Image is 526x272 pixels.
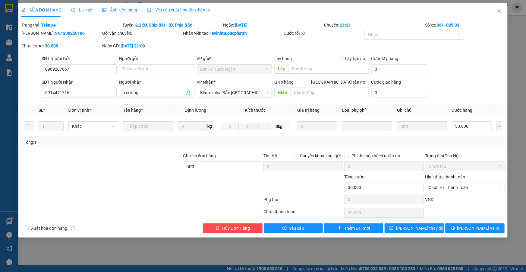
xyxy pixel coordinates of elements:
[71,226,75,230] span: info-circle
[222,225,250,232] span: Hủy Đơn Hàng
[211,31,247,36] b: levinhtu.ducphatth
[263,153,277,158] span: Thu Hộ
[102,8,106,12] span: picture
[298,121,338,131] input: 0
[396,225,444,232] span: [PERSON_NAME] thay đổi
[183,30,283,37] div: Nhân viên tạo:
[185,108,206,113] span: Định lượng
[245,108,266,113] span: Kích thước
[255,123,270,130] input: C
[288,64,369,74] input: Dọc đường
[344,225,370,232] span: Thêm ĐH mới
[340,23,351,27] b: 21:31
[29,225,70,232] span: Xuất hóa đơn hàng
[24,139,203,146] div: Tổng: 1
[324,223,383,233] button: plusThêm ĐH mới
[338,226,342,231] span: plus
[39,108,43,113] span: SL
[121,43,145,48] b: [DATE] 21:09
[274,80,294,85] span: Giao hàng
[497,9,502,14] span: close
[55,31,85,36] b: NN1308250186
[389,226,394,231] span: save
[30,33,68,43] strong: Hotline : 0965363036 - 0389825550
[183,153,216,158] label: Ghi chú đơn hàng
[183,162,263,171] input: Ghi chú đơn hàng
[371,64,427,74] input: Cước lấy hàng
[298,108,320,113] span: Giá trị hàng
[45,43,58,48] b: 30.000
[397,121,447,131] input: Ghi Chú
[135,23,192,27] b: 2.2 BX Giáp Bát - BX Phía Bắc
[24,121,33,131] button: delete
[68,108,91,113] span: Đơn vị tính
[395,104,449,116] th: Ghi chú
[264,223,323,233] button: exclamation-circleYêu cầu
[270,123,288,130] span: 0kg
[71,8,93,12] span: Lịch sử
[42,55,117,62] div: SĐT Người Gửi
[21,30,101,37] div: [PERSON_NAME]:
[119,79,194,85] div: Người nhận
[437,23,459,27] b: 36H-085.33
[491,3,508,20] button: Close
[290,88,369,97] input: Dọc đường
[42,79,117,85] div: SĐT Người Nhận
[349,152,403,159] span: Phí thu hộ khách nhận trả
[323,22,424,28] div: Chuyến:
[41,23,56,27] b: Trên xe
[274,88,290,97] span: Giao
[24,5,74,24] strong: CÔNG TY TNHH VẬN TẢI QUỐC TẾ ĐỨC PHÁT
[102,43,182,49] div: Ngày GD:
[340,104,395,116] th: Loại phụ phí
[371,56,398,61] label: Cước lấy hàng
[425,152,505,159] div: Trạng thái Thu Hộ
[457,225,499,232] span: [PERSON_NAME] và In
[21,8,61,12] span: SỬA ĐƠN HÀNG
[425,197,433,202] span: VND
[429,183,501,192] span: Chọn HT Thanh Toán
[197,80,214,85] span: VP Nhận
[71,8,75,12] span: clock-circle
[223,22,324,28] div: Ngày:
[200,88,268,97] span: Bến xe phía Bắc Thanh Hóa
[147,8,152,13] img: icon
[102,30,182,37] div: Gói vận chuyển:
[235,23,248,27] b: [DATE]
[452,108,473,113] span: Cước hàng
[200,65,268,74] span: Bến xe Nước Ngầm
[274,56,292,61] span: Lấy hàng
[119,55,194,62] div: Người gửi
[344,174,364,179] span: Tổng cước
[72,122,115,131] span: Khác
[309,79,369,85] span: [GEOGRAPHIC_DATA] tận nơi
[371,80,401,85] label: Cước giao hàng
[496,121,502,131] button: plus
[203,223,263,233] button: deleteHủy Đơn Hàng
[298,152,343,159] span: Chuyển khoản ng. gửi
[274,64,288,74] span: Lấy
[385,223,444,233] button: save[PERSON_NAME] thay đổi
[21,8,26,12] span: edit
[22,45,36,49] span: Website
[186,90,191,95] span: user-add
[282,226,287,231] span: exclamation-circle
[147,8,210,12] span: Yêu cầu xuất hóa đơn điện tử
[451,226,455,231] span: printer
[222,123,239,130] input: D
[25,26,74,32] strong: PHIẾU GỬI HÀNG
[123,108,143,113] span: Tên hàng
[238,123,255,130] input: R
[21,22,122,28] div: Trạng thái:
[216,226,220,231] span: delete
[284,30,363,37] div: Cước rồi :
[78,24,113,30] span: PT1308250181
[122,22,223,28] div: Tuyến:
[424,22,505,28] div: Số xe:
[429,162,501,171] span: Chưa thu
[21,43,101,49] div: Chưa cước :
[197,55,272,62] div: VP gửi
[371,88,427,98] input: Cước giao hàng
[263,196,344,207] div: Phụ thu
[22,44,76,50] strong: : [DOMAIN_NAME]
